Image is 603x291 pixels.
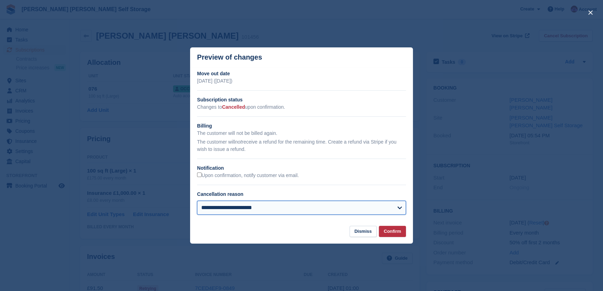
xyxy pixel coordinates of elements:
[350,226,377,237] button: Dismiss
[197,70,406,77] h2: Move out date
[197,173,299,179] label: Upon confirmation, notify customer via email.
[197,130,406,137] p: The customer will not be billed again.
[222,104,245,110] span: Cancelled
[197,138,406,153] p: The customer will receive a refund for the remaining time. Create a refund via Stripe if you wish...
[197,164,406,172] h2: Notification
[197,96,406,104] h2: Subscription status
[197,104,406,111] p: Changes to upon confirmation.
[379,226,406,237] button: Confirm
[197,173,202,177] input: Upon confirmation, notify customer via email.
[197,122,406,130] h2: Billing
[197,191,243,197] label: Cancellation reason
[197,77,406,85] p: [DATE] ([DATE])
[585,7,596,18] button: close
[197,53,262,61] p: Preview of changes
[235,139,242,145] em: not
